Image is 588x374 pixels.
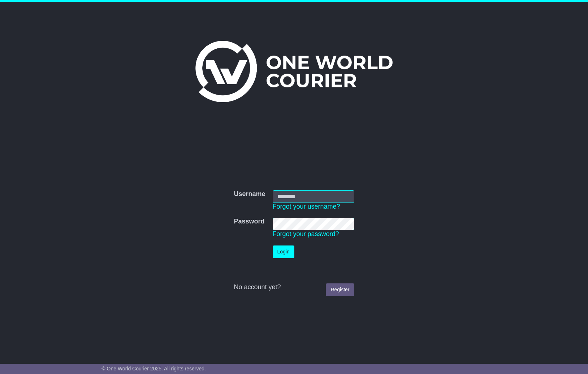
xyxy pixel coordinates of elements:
[273,230,339,238] a: Forgot your password?
[234,218,264,226] label: Password
[273,203,340,210] a: Forgot your username?
[195,41,393,102] img: One World
[326,283,354,296] a: Register
[234,283,354,291] div: No account yet?
[101,366,206,371] span: © One World Courier 2025. All rights reserved.
[273,245,294,258] button: Login
[234,190,265,198] label: Username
